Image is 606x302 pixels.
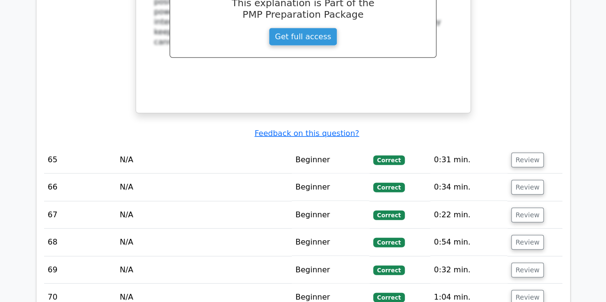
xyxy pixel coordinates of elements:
span: Correct [373,238,404,247]
button: Review [511,208,544,223]
span: Correct [373,156,404,165]
td: 0:22 min. [430,201,507,229]
td: Beginner [292,201,370,229]
td: N/A [116,146,292,174]
span: Correct [373,266,404,275]
span: Correct [373,211,404,220]
td: Beginner [292,146,370,174]
button: Review [511,263,544,278]
td: 67 [44,201,116,229]
td: 0:54 min. [430,229,507,256]
td: 69 [44,257,116,284]
td: N/A [116,201,292,229]
a: Get full access [269,28,337,46]
button: Review [511,180,544,195]
button: Review [511,235,544,250]
a: Feedback on this question? [254,129,359,138]
td: 66 [44,174,116,201]
span: Correct [373,183,404,192]
td: N/A [116,257,292,284]
td: Beginner [292,229,370,256]
td: 68 [44,229,116,256]
td: N/A [116,229,292,256]
td: 0:31 min. [430,146,507,174]
button: Review [511,153,544,168]
td: 0:32 min. [430,257,507,284]
td: 65 [44,146,116,174]
td: N/A [116,174,292,201]
td: Beginner [292,257,370,284]
td: Beginner [292,174,370,201]
td: 0:34 min. [430,174,507,201]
